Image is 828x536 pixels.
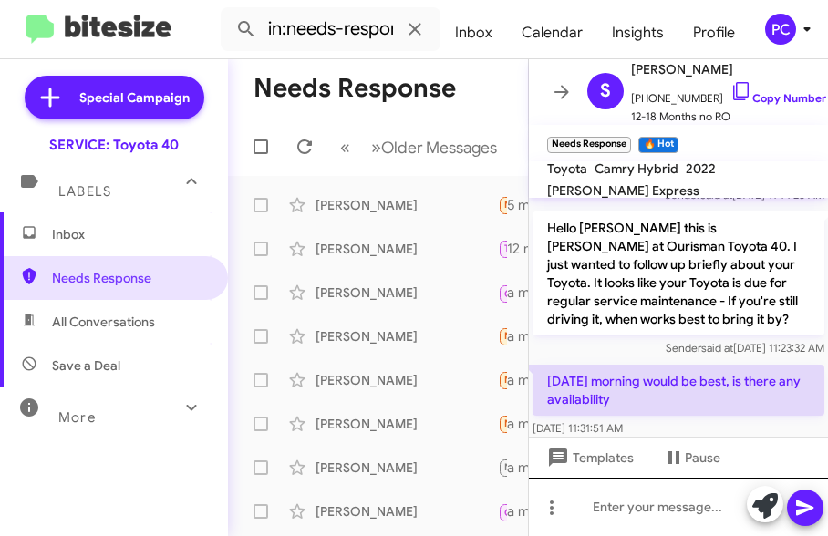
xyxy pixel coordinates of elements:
span: More [58,409,96,426]
button: PC [750,14,808,45]
a: Calendar [507,6,597,59]
div: a month ago [507,327,600,345]
div: [DATE] morning would be best, is there any availability [498,194,507,215]
span: Needs Response [504,199,582,211]
span: [PERSON_NAME] [631,58,826,80]
nav: Page navigation example [330,129,508,166]
div: PC [765,14,796,45]
span: Needs Response [504,417,582,429]
div: 5 minutes ago [507,196,609,214]
span: Pause [685,441,720,474]
div: [PERSON_NAME] [316,415,498,433]
a: Copy Number [730,91,826,105]
h1: Needs Response [254,74,456,103]
div: And the oil change they did the 20,000 maintenance [498,413,507,434]
div: [PERSON_NAME] [316,240,498,258]
button: Next [360,129,508,166]
div: a month ago [507,459,600,477]
span: All Conversations [52,313,155,331]
span: Special Campaign [79,88,190,107]
p: Hello [PERSON_NAME] this is [PERSON_NAME] at Ourisman Toyota 40. I just wanted to follow up brief... [533,211,824,335]
span: said at [701,341,733,355]
a: Profile [678,6,750,59]
a: Inbox [440,6,507,59]
span: [PHONE_NUMBER] [631,80,826,108]
span: Call Them [504,288,552,300]
div: a month ago [507,371,600,389]
input: Search [221,7,440,51]
span: Needs Response [504,330,582,342]
button: Previous [329,129,361,166]
span: [PERSON_NAME] Express [547,182,699,199]
button: Pause [648,441,735,474]
div: a month ago [507,283,600,302]
div: [PERSON_NAME] [316,283,498,302]
span: Needs Response [52,269,207,287]
span: [DATE] 11:31:51 AM [533,421,623,435]
div: [PERSON_NAME] [316,196,498,214]
div: [PERSON_NAME] [316,327,498,345]
div: Inbound Call [498,500,507,522]
p: [DATE] morning would be best, is there any availability [533,365,824,416]
a: Special Campaign [25,76,204,119]
div: You may want to check your records because I just had it there [DATE] morning, [DATE] [498,325,507,346]
div: 12 minutes ago [507,240,615,258]
div: Yes still driving. Do you have availability the morning of the 22nd? 9am? [498,238,507,259]
span: Camry Hybrid [595,160,678,177]
span: Not-Interested [504,461,574,473]
span: 12-18 Months no RO [631,108,826,126]
a: Insights [597,6,678,59]
span: Needs Response [504,374,582,386]
span: Sender [DATE] 11:23:32 AM [666,341,824,355]
div: a month ago [507,502,600,521]
div: Good morning, can I schedule oil change for [DATE]? [498,457,507,478]
span: Older Messages [381,138,497,158]
span: Call Them [504,507,552,519]
span: Labels [58,183,111,200]
div: [PERSON_NAME] [316,459,498,477]
span: Inbox [52,225,207,243]
span: « [340,136,350,159]
div: Inbound Call [498,281,507,304]
span: » [371,136,381,159]
span: Try Pausing [504,242,557,254]
span: Toyota [547,160,587,177]
small: 🔥 Hot [638,137,678,153]
span: S [600,77,611,106]
div: a month ago [507,415,600,433]
div: SERVICE: Toyota 40 [49,136,179,154]
div: Hi. Yes I am. I had oil changed at another facility. [498,369,507,390]
button: Templates [529,441,648,474]
span: Save a Deal [52,356,120,375]
small: Needs Response [547,137,631,153]
span: 2022 [686,160,716,177]
span: Templates [543,441,634,474]
div: [PERSON_NAME] [316,371,498,389]
div: [PERSON_NAME] [316,502,498,521]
